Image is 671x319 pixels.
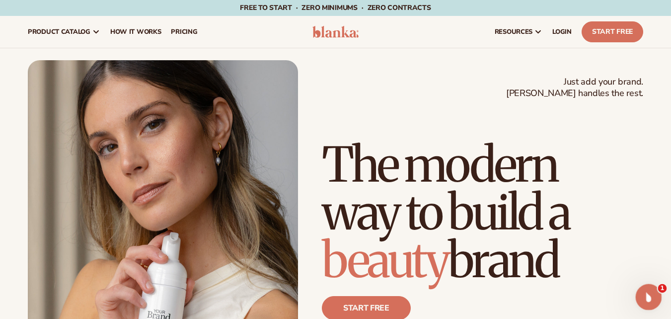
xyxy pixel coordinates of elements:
span: 1 [658,284,667,293]
span: product catalog [28,28,90,36]
span: resources [495,28,532,36]
a: resources [490,16,547,48]
span: Just add your brand. [PERSON_NAME] handles the rest. [506,76,643,100]
img: logo [312,26,359,38]
span: pricing [171,28,197,36]
iframe: Intercom live chat [636,284,662,311]
a: pricing [166,16,202,48]
span: Free to start · ZERO minimums · ZERO contracts [240,3,431,12]
a: How It Works [105,16,166,48]
span: LOGIN [552,28,572,36]
a: product catalog [23,16,105,48]
h1: The modern way to build a brand [322,141,643,284]
span: How It Works [110,28,161,36]
span: beauty [322,230,448,290]
a: Start Free [582,21,643,42]
a: LOGIN [547,16,577,48]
